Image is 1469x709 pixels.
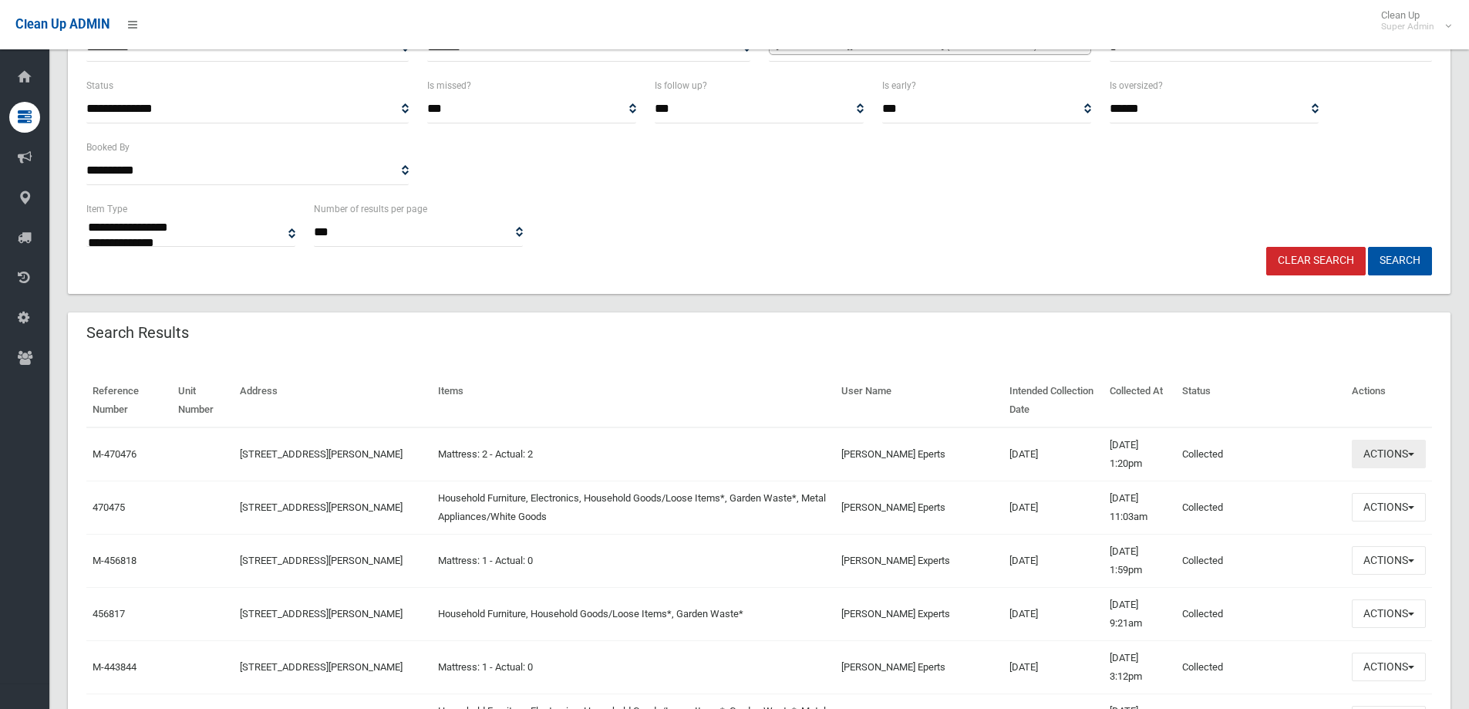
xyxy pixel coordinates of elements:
td: Mattress: 1 - Actual: 0 [432,534,835,587]
a: Clear Search [1266,247,1366,275]
th: Intended Collection Date [1003,374,1103,427]
button: Search [1368,247,1432,275]
label: Booked By [86,139,130,156]
td: Collected [1176,481,1345,534]
th: Address [234,374,432,427]
td: [DATE] 1:20pm [1103,427,1176,481]
button: Actions [1352,653,1426,681]
header: Search Results [68,318,207,348]
a: 456817 [93,608,125,620]
td: [PERSON_NAME] Eperts [835,640,1003,694]
td: Household Furniture, Electronics, Household Goods/Loose Items*, Garden Waste*, Metal Appliances/W... [432,481,835,534]
td: Mattress: 2 - Actual: 2 [432,427,835,481]
td: Mattress: 1 - Actual: 0 [432,640,835,694]
label: Item Type [86,201,127,218]
a: [STREET_ADDRESS][PERSON_NAME] [240,608,403,620]
td: [DATE] [1003,427,1103,481]
td: [DATE] 9:21am [1103,587,1176,640]
td: Collected [1176,587,1345,640]
td: [PERSON_NAME] Experts [835,534,1003,587]
td: [PERSON_NAME] Eperts [835,427,1003,481]
button: Actions [1352,599,1426,628]
a: 470475 [93,501,125,513]
button: Actions [1352,546,1426,575]
td: Collected [1176,534,1345,587]
label: Number of results per page [314,201,427,218]
td: Collected [1176,427,1345,481]
label: Is oversized? [1110,77,1163,94]
td: Collected [1176,640,1345,694]
label: Is follow up? [655,77,707,94]
label: Status [86,77,113,94]
label: Is missed? [427,77,471,94]
a: [STREET_ADDRESS][PERSON_NAME] [240,555,403,566]
th: Items [432,374,835,427]
td: [DATE] [1003,587,1103,640]
td: [DATE] [1003,534,1103,587]
a: M-456818 [93,555,136,566]
td: [DATE] [1003,481,1103,534]
th: Status [1176,374,1345,427]
th: User Name [835,374,1003,427]
td: [PERSON_NAME] Experts [835,587,1003,640]
td: [DATE] 11:03am [1103,481,1176,534]
th: Reference Number [86,374,172,427]
th: Unit Number [172,374,234,427]
td: [PERSON_NAME] Eperts [835,481,1003,534]
td: [DATE] 3:12pm [1103,640,1176,694]
a: M-443844 [93,661,136,673]
a: M-470476 [93,448,136,460]
a: [STREET_ADDRESS][PERSON_NAME] [240,448,403,460]
th: Actions [1346,374,1432,427]
span: Clean Up [1373,9,1450,32]
a: [STREET_ADDRESS][PERSON_NAME] [240,661,403,673]
button: Actions [1352,440,1426,468]
a: [STREET_ADDRESS][PERSON_NAME] [240,501,403,513]
small: Super Admin [1381,21,1434,32]
td: Household Furniture, Household Goods/Loose Items*, Garden Waste* [432,587,835,640]
span: Clean Up ADMIN [15,17,110,32]
button: Actions [1352,493,1426,522]
th: Collected At [1103,374,1176,427]
label: Is early? [882,77,916,94]
td: [DATE] 1:59pm [1103,534,1176,587]
td: [DATE] [1003,640,1103,694]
